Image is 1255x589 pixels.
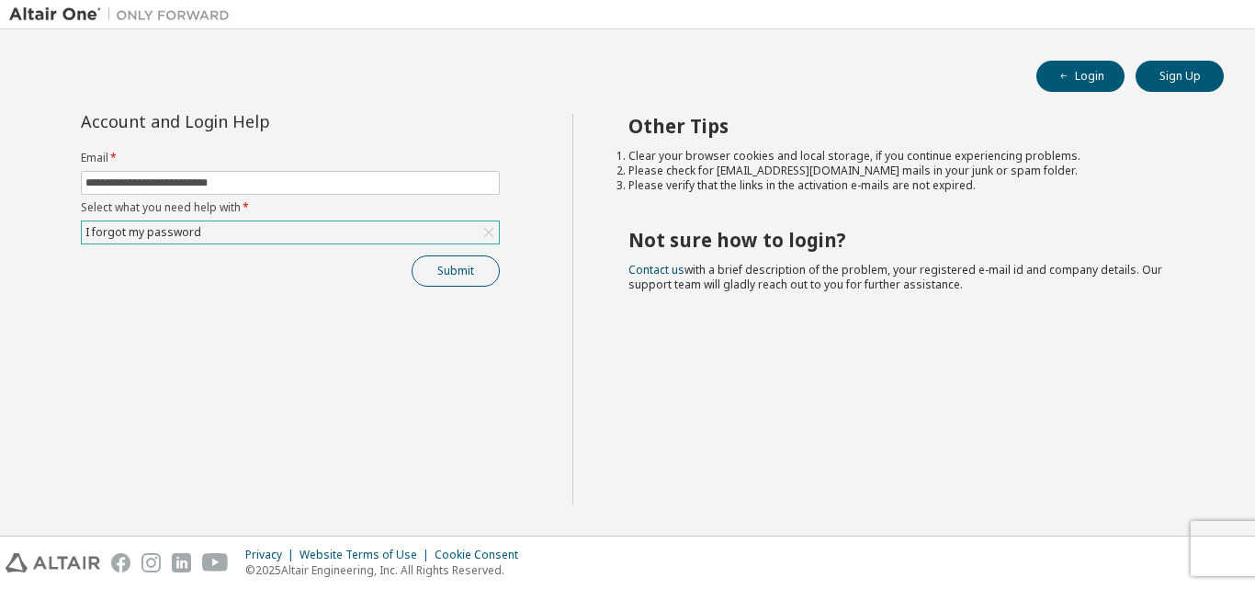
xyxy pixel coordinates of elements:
[202,553,229,572] img: youtube.svg
[9,6,239,24] img: Altair One
[141,553,161,572] img: instagram.svg
[300,548,435,562] div: Website Terms of Use
[628,114,1192,138] h2: Other Tips
[628,262,684,278] a: Contact us
[82,221,499,244] div: I forgot my password
[1136,61,1224,92] button: Sign Up
[435,548,529,562] div: Cookie Consent
[628,164,1192,178] li: Please check for [EMAIL_ADDRESS][DOMAIN_NAME] mails in your junk or spam folder.
[81,114,416,129] div: Account and Login Help
[81,151,500,165] label: Email
[628,262,1162,292] span: with a brief description of the problem, your registered e-mail id and company details. Our suppo...
[628,178,1192,193] li: Please verify that the links in the activation e-mails are not expired.
[1036,61,1125,92] button: Login
[172,553,191,572] img: linkedin.svg
[81,200,500,215] label: Select what you need help with
[628,228,1192,252] h2: Not sure how to login?
[412,255,500,287] button: Submit
[245,562,529,578] p: © 2025 Altair Engineering, Inc. All Rights Reserved.
[628,149,1192,164] li: Clear your browser cookies and local storage, if you continue experiencing problems.
[6,553,100,572] img: altair_logo.svg
[83,222,204,243] div: I forgot my password
[111,553,130,572] img: facebook.svg
[245,548,300,562] div: Privacy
